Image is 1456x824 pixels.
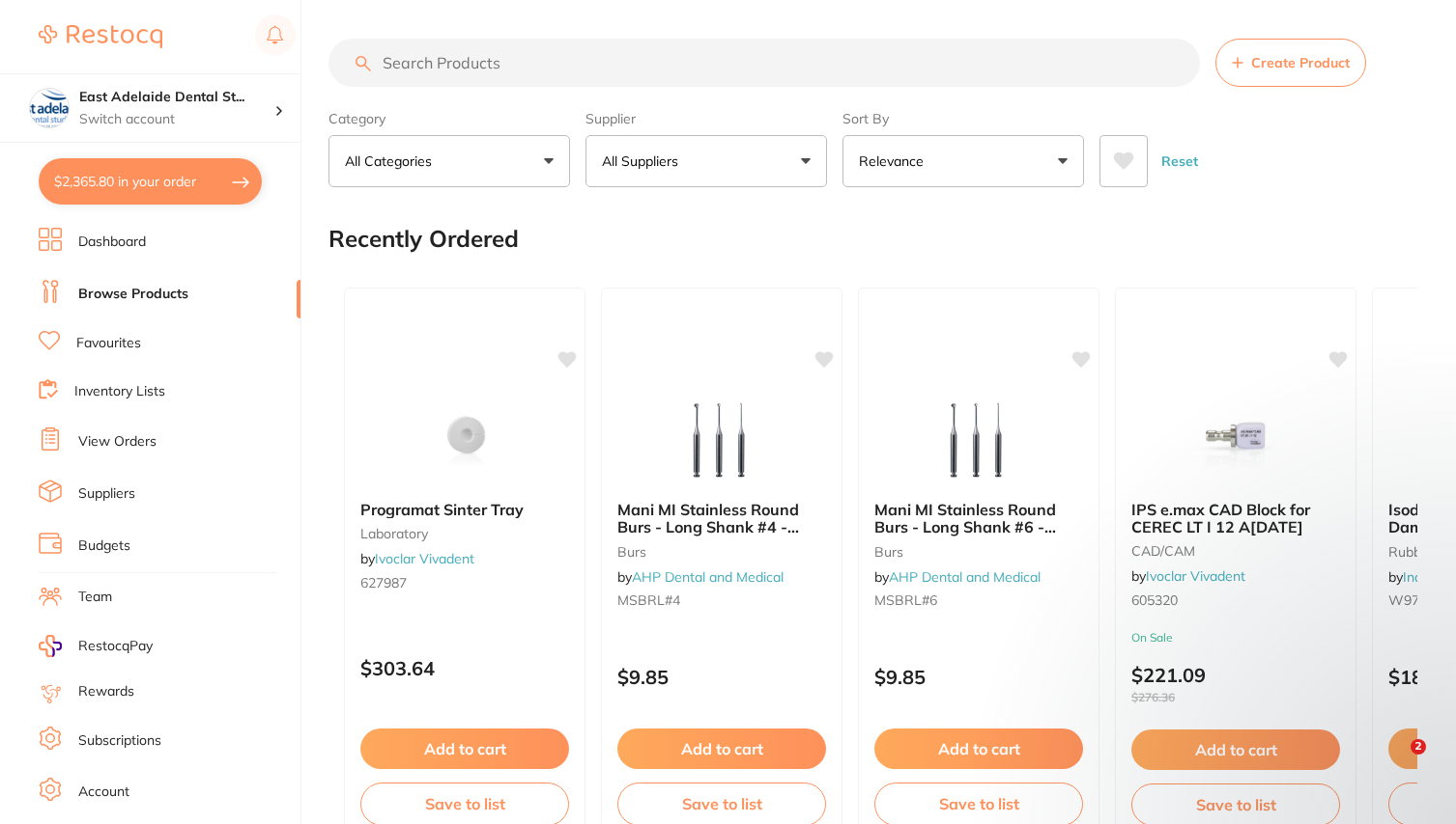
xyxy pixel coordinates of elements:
h2: Recently Ordered [328,226,519,253]
img: Mani MI Stainless Round Burs - Long Shank #4 - Diameter: 1.4mm [659,389,785,485]
small: CAD/CAM [1131,543,1340,559]
img: Restocq Logo [39,25,162,48]
small: 627987 [360,575,569,591]
img: RestocqPay [39,635,62,657]
input: Search Products [328,39,1200,87]
small: burs [874,544,1083,560]
a: Dashboard [78,233,146,252]
b: Mani MI Stainless Round Burs - Long Shank #6 - Diameter: 1.8mm [874,501,1083,536]
small: MSBRL#6 [874,592,1083,608]
button: $2,365.80 in your order [39,158,262,205]
img: East Adelaide Dental Studio [30,89,69,127]
button: Reset [1156,135,1204,187]
label: Category [328,110,570,127]
a: Account [78,783,129,802]
span: by [360,550,474,567]
a: AHP Dental and Medical [632,568,784,586]
span: by [617,568,784,586]
p: All Categories [345,151,440,171]
a: AHP Dental and Medical [889,568,1041,586]
a: Budgets [78,536,130,556]
a: Restocq Logo [39,14,162,59]
span: by [1131,567,1245,585]
b: Programat Sinter Tray [360,501,569,518]
a: Team [78,588,112,607]
button: All Categories [328,135,570,187]
a: Favourites [76,334,141,353]
b: Mani MI Stainless Round Burs - Long Shank #4 - Diameter: 1.4mm [617,501,826,536]
p: $9.85 [874,666,1083,688]
span: RestocqPay [78,637,153,656]
a: View Orders [78,432,157,452]
button: Add to cart [360,728,569,769]
span: Create Product [1251,55,1350,70]
button: Create Product [1215,39,1366,87]
label: Sort By [842,110,1084,127]
p: Switch account [79,110,274,129]
a: Ivoclar Vivadent [375,550,474,567]
small: 605320 [1131,592,1340,608]
button: Add to cart [617,728,826,769]
span: 2 [1411,739,1426,755]
iframe: Intercom live chat [1371,739,1417,785]
a: Browse Products [78,285,188,304]
button: Add to cart [874,728,1083,769]
small: burs [617,544,826,560]
img: Mani MI Stainless Round Burs - Long Shank #6 - Diameter: 1.8mm [916,389,1042,485]
span: by [874,568,1041,586]
img: IPS e.max CAD Block for CEREC LT I 12 A3 / 5 [1173,389,1299,485]
h4: East Adelaide Dental Studio [79,88,274,107]
button: Relevance [842,135,1084,187]
small: MSBRL#4 [617,592,826,608]
label: Supplier [585,110,827,127]
p: $303.64 [360,657,569,679]
button: All Suppliers [585,135,827,187]
a: Rewards [78,682,134,701]
a: Subscriptions [78,731,161,751]
a: RestocqPay [39,635,153,657]
img: Programat Sinter Tray [402,389,528,485]
a: Inventory Lists [74,382,165,401]
small: laboratory [360,526,569,541]
a: Ivoclar Vivadent [1146,567,1245,585]
a: Suppliers [78,484,135,504]
iframe: Intercom notifications message [1060,618,1446,772]
p: All Suppliers [602,151,686,171]
p: $9.85 [617,666,826,688]
p: Relevance [859,151,931,171]
b: IPS e.max CAD Block for CEREC LT I 12 A3 / 5 [1131,501,1340,536]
